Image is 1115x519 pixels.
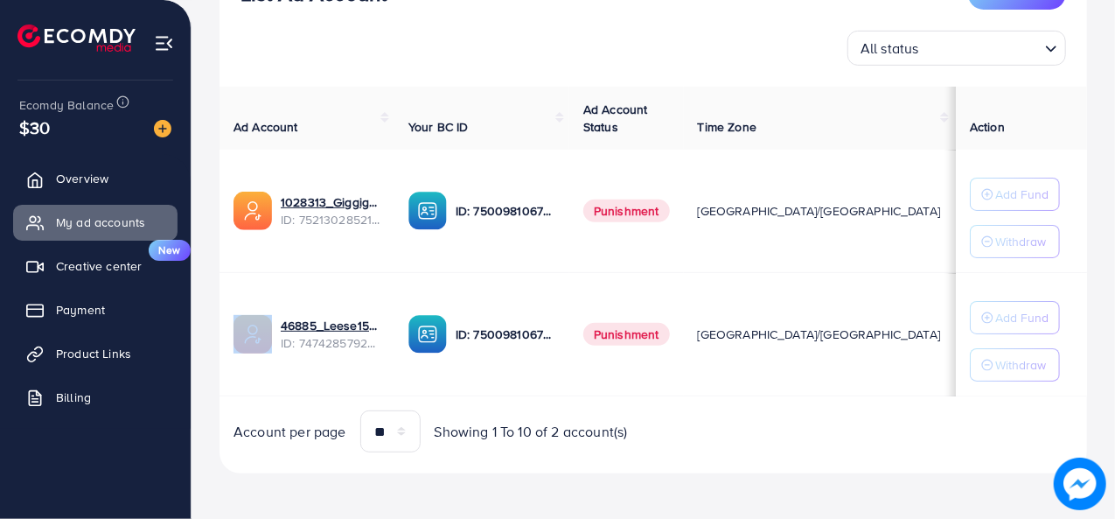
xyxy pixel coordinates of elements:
[583,200,670,222] span: Punishment
[456,200,555,221] p: ID: 7500981067011506183
[56,170,108,187] span: Overview
[17,25,136,52] img: logo
[13,292,178,327] a: Payment
[149,240,191,261] span: New
[583,323,670,346] span: Punishment
[995,231,1046,252] p: Withdraw
[970,301,1060,334] button: Add Fund
[847,31,1066,66] div: Search for option
[995,354,1046,375] p: Withdraw
[281,193,380,211] a: 1028313_Giggigfjdgg_1751189959486
[970,225,1060,258] button: Withdraw
[698,118,756,136] span: Time Zone
[281,317,380,353] div: <span class='underline'>46885_Leese158_1740242781984</span></br>7474285792991920144
[13,249,178,284] a: Creative centerNew
[13,205,178,240] a: My ad accounts
[56,301,105,319] span: Payment
[924,32,1038,61] input: Search for option
[56,389,91,406] span: Billing
[13,380,178,415] a: Billing
[56,345,131,362] span: Product Links
[56,257,142,275] span: Creative center
[970,348,1060,382] button: Withdraw
[154,33,174,53] img: menu
[281,317,380,334] a: 46885_Leese158_1740242781984
[281,211,380,228] span: ID: 7521302852196073490
[1054,458,1106,510] img: image
[698,202,941,220] span: [GEOGRAPHIC_DATA]/[GEOGRAPHIC_DATA]
[19,115,50,140] span: $30
[698,326,941,343] span: [GEOGRAPHIC_DATA]/[GEOGRAPHIC_DATA]
[456,324,555,345] p: ID: 7500981067011506183
[995,184,1049,205] p: Add Fund
[281,193,380,229] div: <span class='underline'>1028313_Giggigfjdgg_1751189959486</span></br>7521302852196073490
[13,336,178,371] a: Product Links
[233,192,272,230] img: ic-ads-acc.e4c84228.svg
[19,96,114,114] span: Ecomdy Balance
[995,307,1049,328] p: Add Fund
[408,192,447,230] img: ic-ba-acc.ded83a64.svg
[970,178,1060,211] button: Add Fund
[408,118,469,136] span: Your BC ID
[154,120,171,137] img: image
[56,214,145,231] span: My ad accounts
[233,315,272,354] img: ic-ads-acc.e4c84228.svg
[233,118,298,136] span: Ad Account
[281,334,380,352] span: ID: 7474285792991920144
[13,161,178,196] a: Overview
[970,118,1005,136] span: Action
[857,36,923,61] span: All status
[408,315,447,354] img: ic-ba-acc.ded83a64.svg
[233,422,346,442] span: Account per page
[435,422,628,442] span: Showing 1 To 10 of 2 account(s)
[583,101,648,136] span: Ad Account Status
